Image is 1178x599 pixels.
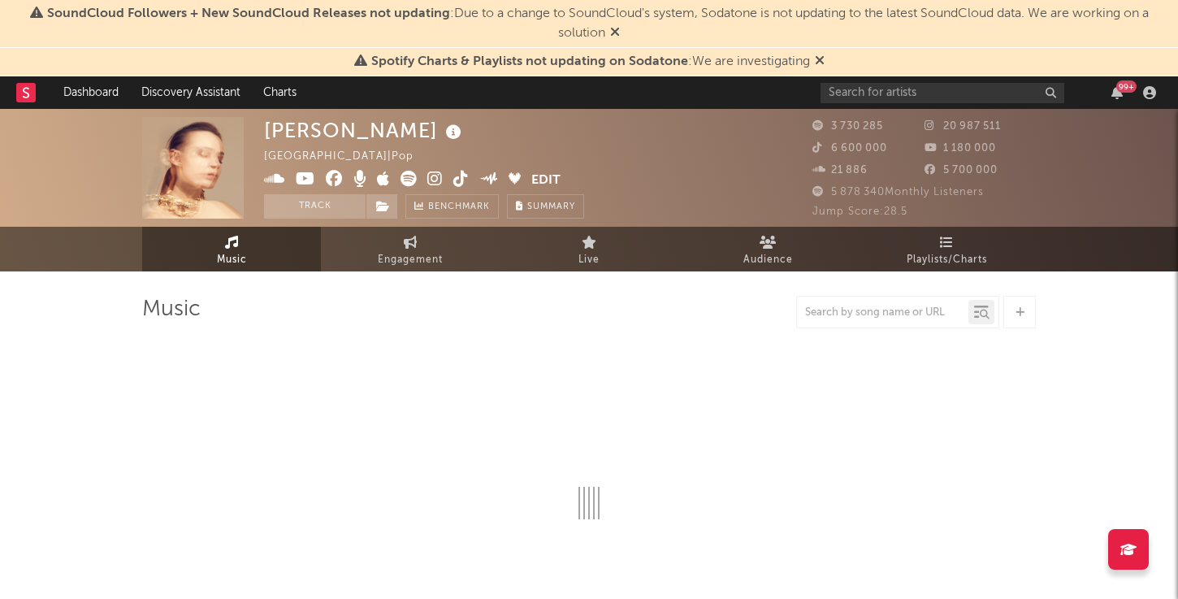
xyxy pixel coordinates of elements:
span: Engagement [378,250,443,270]
span: 5 878 340 Monthly Listeners [812,187,984,197]
span: 6 600 000 [812,143,887,154]
span: Dismiss [610,27,620,40]
span: 5 700 000 [925,165,998,176]
a: Charts [252,76,308,109]
span: 1 180 000 [925,143,996,154]
span: SoundCloud Followers + New SoundCloud Releases not updating [47,7,450,20]
span: 20 987 511 [925,121,1001,132]
div: [GEOGRAPHIC_DATA] | Pop [264,147,432,167]
a: Discovery Assistant [130,76,252,109]
input: Search for artists [821,83,1064,103]
a: Playlists/Charts [857,227,1036,271]
span: Summary [527,202,575,211]
a: Live [500,227,678,271]
span: Spotify Charts & Playlists not updating on Sodatone [371,55,688,68]
input: Search by song name or URL [797,306,968,319]
button: Track [264,194,366,219]
a: Audience [678,227,857,271]
span: Playlists/Charts [907,250,987,270]
span: 21 886 [812,165,868,176]
span: Dismiss [815,55,825,68]
span: 3 730 285 [812,121,883,132]
button: 99+ [1111,86,1123,99]
span: Benchmark [428,197,490,217]
button: Edit [531,171,561,191]
button: Summary [507,194,584,219]
a: Music [142,227,321,271]
span: Music [217,250,247,270]
a: Engagement [321,227,500,271]
div: [PERSON_NAME] [264,117,466,144]
span: Audience [743,250,793,270]
span: : Due to a change to SoundCloud's system, Sodatone is not updating to the latest SoundCloud data.... [47,7,1149,40]
a: Benchmark [405,194,499,219]
a: Dashboard [52,76,130,109]
span: Live [578,250,600,270]
span: Jump Score: 28.5 [812,206,907,217]
span: : We are investigating [371,55,810,68]
div: 99 + [1116,80,1137,93]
